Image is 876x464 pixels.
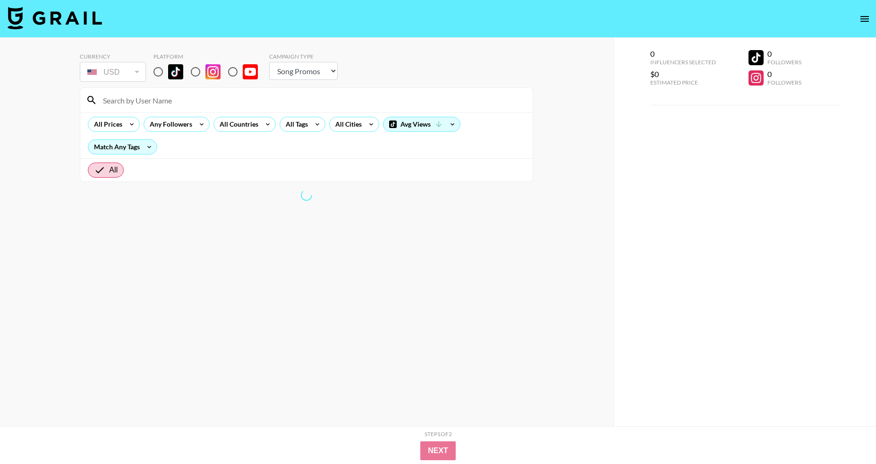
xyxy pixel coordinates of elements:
div: 0 [767,69,801,79]
div: Avg Views [383,117,460,131]
div: Estimated Price [650,79,716,86]
div: 0 [767,49,801,59]
img: Grail Talent [8,7,102,29]
div: Influencers Selected [650,59,716,66]
div: Match Any Tags [88,140,157,154]
div: All Countries [214,117,260,131]
img: TikTok [168,64,183,79]
div: Followers [767,79,801,86]
div: Followers [767,59,801,66]
div: Currency is locked to USD [80,60,146,84]
button: Next [420,441,456,460]
input: Search by User Name [97,93,527,108]
img: Instagram [205,64,221,79]
div: Campaign Type [269,53,338,60]
span: All [109,164,118,176]
div: Currency [80,53,146,60]
div: All Tags [280,117,310,131]
div: USD [82,64,144,80]
div: Step 1 of 2 [425,430,452,438]
button: open drawer [855,9,874,28]
img: YouTube [243,64,258,79]
div: Any Followers [144,117,194,131]
div: $0 [650,69,716,79]
div: All Cities [330,117,364,131]
div: Platform [153,53,265,60]
div: All Prices [88,117,124,131]
div: 0 [650,49,716,59]
span: Refreshing lists, bookers, clients, countries, tags, cities, talent, talent... [301,189,312,201]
